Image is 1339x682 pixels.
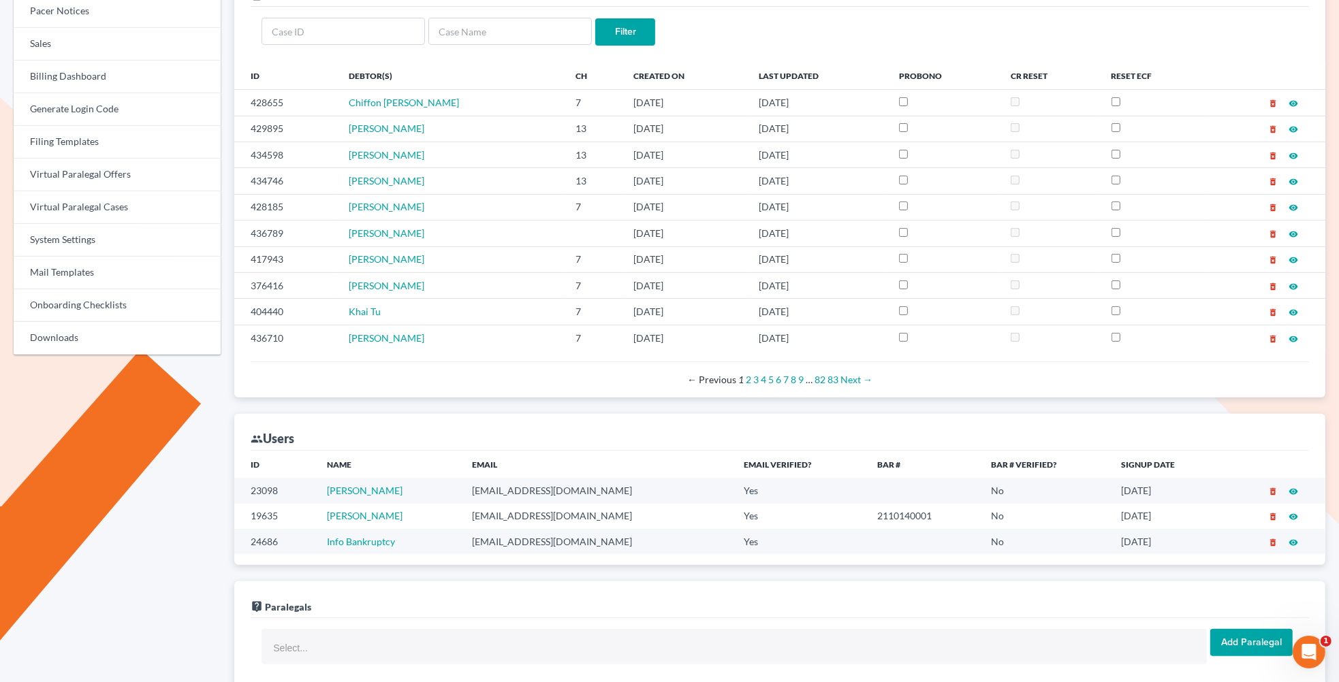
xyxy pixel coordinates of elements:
[461,478,733,503] td: [EMAIL_ADDRESS][DOMAIN_NAME]
[14,93,221,126] a: Generate Login Code
[1289,512,1298,521] i: visibility
[733,478,866,503] td: Yes
[234,142,337,167] td: 434598
[623,62,748,89] th: Created On
[349,306,381,317] span: Khai Tu
[753,374,759,385] a: Page 3
[14,257,221,289] a: Mail Templates
[1268,175,1278,186] a: delete_forever
[1289,485,1298,496] a: visibility
[768,374,774,385] a: Page 5
[1268,125,1278,134] i: delete_forever
[327,485,403,496] a: [PERSON_NAME]
[316,451,462,478] th: Name
[791,374,796,385] a: Page 8
[262,373,1298,387] div: Pagination
[1111,504,1224,529] td: [DATE]
[1289,203,1298,212] i: visibility
[783,374,789,385] a: Page 7
[565,272,622,298] td: 7
[234,168,337,194] td: 434746
[1268,253,1278,265] a: delete_forever
[461,529,733,554] td: [EMAIL_ADDRESS][DOMAIN_NAME]
[1289,125,1298,134] i: visibility
[349,149,424,161] a: [PERSON_NAME]
[14,28,221,61] a: Sales
[1289,97,1298,108] a: visibility
[1268,487,1278,496] i: delete_forever
[623,299,748,325] td: [DATE]
[349,175,424,186] a: [PERSON_NAME]
[428,18,592,45] input: Case Name
[234,116,337,142] td: 429895
[1268,334,1278,344] i: delete_forever
[746,374,751,385] a: Page 2
[234,221,337,246] td: 436789
[980,504,1110,529] td: No
[349,227,424,239] a: [PERSON_NAME]
[349,253,424,265] span: [PERSON_NAME]
[761,374,766,385] a: Page 4
[251,600,263,613] i: live_help
[1268,306,1278,317] a: delete_forever
[748,272,888,298] td: [DATE]
[461,451,733,478] th: Email
[1289,308,1298,317] i: visibility
[1289,151,1298,161] i: visibility
[251,433,263,445] i: group
[748,168,888,194] td: [DATE]
[623,194,748,220] td: [DATE]
[1268,203,1278,212] i: delete_forever
[733,529,866,554] td: Yes
[234,504,316,529] td: 19635
[1268,123,1278,134] a: delete_forever
[1268,536,1278,547] a: delete_forever
[14,159,221,191] a: Virtual Paralegal Offers
[1268,99,1278,108] i: delete_forever
[798,374,804,385] a: Page 9
[349,332,424,344] a: [PERSON_NAME]
[1289,280,1298,291] a: visibility
[623,325,748,351] td: [DATE]
[1268,510,1278,521] a: delete_forever
[1289,487,1298,496] i: visibility
[565,168,622,194] td: 13
[349,201,424,212] a: [PERSON_NAME]
[733,451,866,478] th: Email Verified?
[565,62,622,89] th: Ch
[1268,97,1278,108] a: delete_forever
[1268,332,1278,344] a: delete_forever
[234,299,337,325] td: 404440
[748,325,888,351] td: [DATE]
[327,536,395,547] a: Info Bankruptcy
[623,168,748,194] td: [DATE]
[349,280,424,291] span: [PERSON_NAME]
[234,325,337,351] td: 436710
[1101,62,1208,89] th: Reset ECF
[748,221,888,246] td: [DATE]
[234,62,337,89] th: ID
[349,97,459,108] a: Chiffon [PERSON_NAME]
[1111,478,1224,503] td: [DATE]
[1293,636,1325,668] iframe: Intercom live chat
[1289,123,1298,134] a: visibility
[623,116,748,142] td: [DATE]
[623,221,748,246] td: [DATE]
[565,194,622,220] td: 7
[349,123,424,134] span: [PERSON_NAME]
[1268,177,1278,186] i: delete_forever
[565,142,622,167] td: 13
[1268,282,1278,291] i: delete_forever
[565,299,622,325] td: 7
[1289,175,1298,186] a: visibility
[1268,280,1278,291] a: delete_forever
[1289,149,1298,161] a: visibility
[687,374,736,385] span: Previous page
[14,61,221,93] a: Billing Dashboard
[623,272,748,298] td: [DATE]
[1289,177,1298,186] i: visibility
